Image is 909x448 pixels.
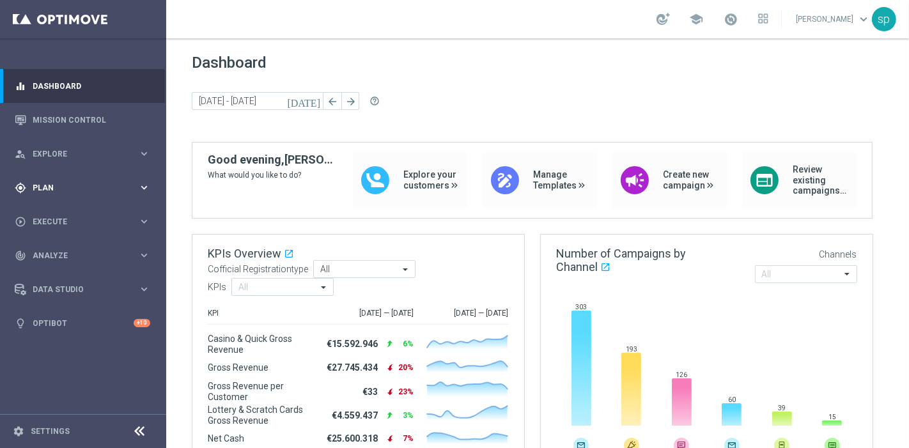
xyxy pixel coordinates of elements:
[15,182,26,194] i: gps_fixed
[15,148,138,160] div: Explore
[15,284,138,295] div: Data Studio
[33,69,150,103] a: Dashboard
[138,148,150,160] i: keyboard_arrow_right
[15,81,26,92] i: equalizer
[33,103,150,137] a: Mission Control
[15,103,150,137] div: Mission Control
[14,149,151,159] button: person_search Explore keyboard_arrow_right
[134,319,150,327] div: +10
[33,252,138,259] span: Analyze
[15,148,26,160] i: person_search
[795,10,872,29] a: [PERSON_NAME]keyboard_arrow_down
[14,318,151,328] button: lightbulb Optibot +10
[138,182,150,194] i: keyboard_arrow_right
[33,184,138,192] span: Plan
[13,426,24,437] i: settings
[689,12,703,26] span: school
[33,306,134,340] a: Optibot
[15,216,26,228] i: play_circle_outline
[138,215,150,228] i: keyboard_arrow_right
[138,283,150,295] i: keyboard_arrow_right
[15,182,138,194] div: Plan
[15,69,150,103] div: Dashboard
[15,216,138,228] div: Execute
[33,150,138,158] span: Explore
[31,428,70,435] a: Settings
[15,250,26,261] i: track_changes
[33,218,138,226] span: Execute
[15,250,138,261] div: Analyze
[14,217,151,227] button: play_circle_outline Execute keyboard_arrow_right
[857,12,871,26] span: keyboard_arrow_down
[138,249,150,261] i: keyboard_arrow_right
[15,306,150,340] div: Optibot
[14,115,151,125] button: Mission Control
[14,183,151,193] button: gps_fixed Plan keyboard_arrow_right
[14,251,151,261] button: track_changes Analyze keyboard_arrow_right
[14,81,151,91] button: equalizer Dashboard
[14,284,151,295] button: Data Studio keyboard_arrow_right
[872,7,896,31] div: sp
[33,286,138,293] span: Data Studio
[15,318,26,329] i: lightbulb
